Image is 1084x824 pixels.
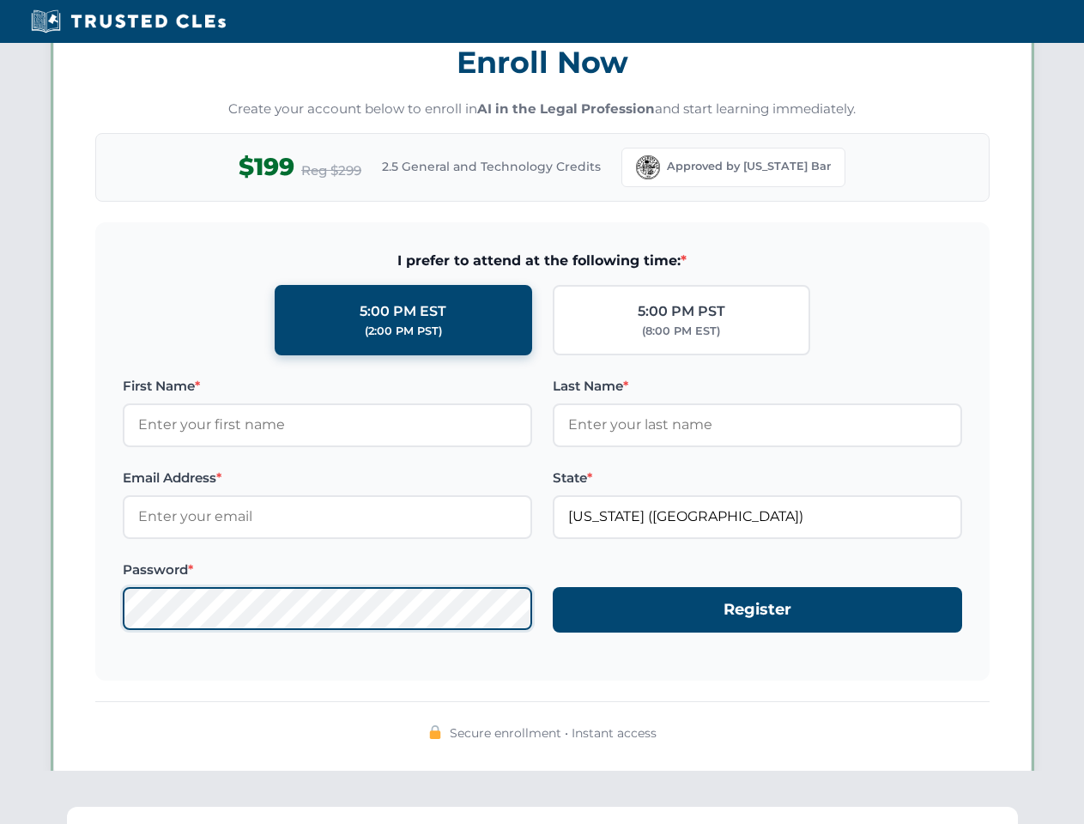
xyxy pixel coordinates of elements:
[477,100,655,117] strong: AI in the Legal Profession
[636,155,660,179] img: Florida Bar
[450,724,657,742] span: Secure enrollment • Instant access
[123,468,532,488] label: Email Address
[239,148,294,186] span: $199
[667,158,831,175] span: Approved by [US_STATE] Bar
[123,250,962,272] span: I prefer to attend at the following time:
[365,323,442,340] div: (2:00 PM PST)
[123,403,532,446] input: Enter your first name
[553,468,962,488] label: State
[301,161,361,181] span: Reg $299
[95,35,990,89] h3: Enroll Now
[360,300,446,323] div: 5:00 PM EST
[382,157,601,176] span: 2.5 General and Technology Credits
[553,587,962,633] button: Register
[428,725,442,739] img: 🔒
[553,376,962,397] label: Last Name
[553,495,962,538] input: Florida (FL)
[638,300,725,323] div: 5:00 PM PST
[123,376,532,397] label: First Name
[95,100,990,119] p: Create your account below to enroll in and start learning immediately.
[123,560,532,580] label: Password
[26,9,231,34] img: Trusted CLEs
[642,323,720,340] div: (8:00 PM EST)
[553,403,962,446] input: Enter your last name
[123,495,532,538] input: Enter your email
